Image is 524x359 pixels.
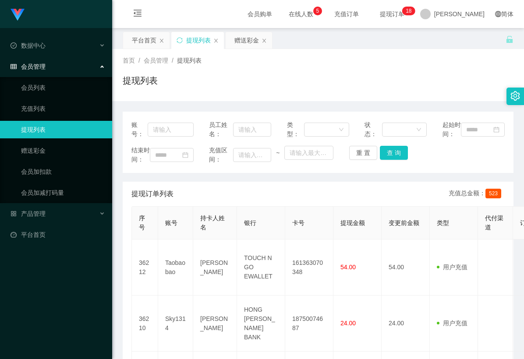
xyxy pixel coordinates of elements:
span: 提现订单 [375,11,409,17]
a: 赠送彩金 [21,142,105,159]
i: 图标: down [416,127,421,133]
span: ~ [271,148,284,158]
i: 图标: global [495,11,501,17]
span: 523 [485,189,501,198]
p: 8 [409,7,412,15]
span: 起始时间： [443,120,461,139]
div: 提现列表 [186,32,211,49]
i: 图标: setting [510,91,520,101]
span: 首页 [123,57,135,64]
div: 赠送彩金 [234,32,259,49]
td: 18750074687 [285,296,333,352]
button: 重 置 [349,146,377,160]
td: HONG [PERSON_NAME] BANK [237,296,285,352]
a: 图标: dashboard平台首页 [11,226,105,243]
td: Sky1314 [158,296,193,352]
td: 36210 [132,296,158,352]
input: 请输入 [233,123,272,137]
span: 在线人数 [284,11,318,17]
span: 会员管理 [144,57,168,64]
span: 会员管理 [11,63,46,70]
span: 产品管理 [11,210,46,217]
span: 代付渠道 [485,215,503,231]
span: 状态： [365,120,382,139]
span: 充值区间： [209,146,233,164]
a: 充值列表 [21,100,105,117]
input: 请输入 [148,123,194,137]
td: 161363070348 [285,239,333,296]
a: 会员加减打码量 [21,184,105,201]
i: 图标: close [159,38,164,43]
span: 充值订单 [330,11,363,17]
sup: 18 [402,7,415,15]
input: 请输入最大值为 [284,146,333,160]
span: 24.00 [340,320,356,327]
td: 36212 [132,239,158,296]
i: 图标: close [213,38,219,43]
td: TOUCH N GO EWALLET [237,239,285,296]
span: / [138,57,140,64]
td: Taobaobao [158,239,193,296]
span: 类型 [437,219,449,226]
td: 24.00 [382,296,430,352]
span: 账号： [131,120,148,139]
span: 卡号 [292,219,304,226]
span: 变更前金额 [389,219,419,226]
span: 提现金额 [340,219,365,226]
i: 图标: menu-fold [123,0,152,28]
h1: 提现列表 [123,74,158,87]
i: 图标: unlock [506,35,513,43]
span: 类型： [287,120,304,139]
span: / [172,57,173,64]
span: 提现列表 [177,57,202,64]
a: 提现列表 [21,121,105,138]
a: 会员列表 [21,79,105,96]
i: 图标: calendar [493,127,499,133]
span: 用户充值 [437,264,467,271]
sup: 5 [313,7,322,15]
i: 图标: sync [177,37,183,43]
img: logo.9652507e.png [11,9,25,21]
td: 54.00 [382,239,430,296]
span: 序号 [139,215,145,231]
div: 充值总金额： [449,189,505,199]
span: 账号 [165,219,177,226]
span: 持卡人姓名 [200,215,225,231]
i: 图标: check-circle-o [11,42,17,49]
button: 查 询 [380,146,408,160]
input: 请输入最小值为 [233,148,272,162]
p: 5 [316,7,319,15]
span: 数据中心 [11,42,46,49]
div: 平台首页 [132,32,156,49]
td: [PERSON_NAME] [193,296,237,352]
i: 图标: close [262,38,267,43]
a: 会员加扣款 [21,163,105,180]
span: 银行 [244,219,256,226]
td: [PERSON_NAME] [193,239,237,296]
span: 用户充值 [437,320,467,327]
span: 提现订单列表 [131,189,173,199]
i: 图标: down [339,127,344,133]
span: 员工姓名： [209,120,233,139]
p: 1 [406,7,409,15]
i: 图标: appstore-o [11,211,17,217]
i: 图标: calendar [182,152,188,158]
span: 结束时间： [131,146,150,164]
span: 54.00 [340,264,356,271]
i: 图标: table [11,63,17,70]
